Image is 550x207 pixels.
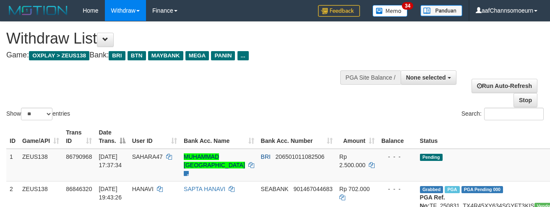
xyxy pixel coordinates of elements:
[402,2,413,10] span: 34
[237,51,249,60] span: ...
[261,186,289,192] span: SEABANK
[276,153,325,160] span: Copy 206501011082506 to clipboard
[261,153,271,160] span: BRI
[373,5,408,17] img: Button%20Memo.svg
[185,51,209,60] span: MEGA
[132,153,163,160] span: SAHARA47
[129,125,180,149] th: User ID: activate to sort column ascending
[339,186,370,192] span: Rp 702.000
[484,108,544,120] input: Search:
[445,186,459,193] span: Marked by aafkaynarin
[6,125,19,149] th: ID
[29,51,89,60] span: OXPLAY > ZEUS138
[99,186,122,201] span: [DATE] 19:43:26
[406,74,446,81] span: None selected
[401,70,456,85] button: None selected
[318,5,360,17] img: Feedback.jpg
[339,153,365,168] span: Rp 2.500.000
[381,185,413,193] div: - - -
[211,51,235,60] span: PANIN
[461,186,503,193] span: PGA Pending
[6,30,358,47] h1: Withdraw List
[180,125,258,149] th: Bank Acc. Name: activate to sort column ascending
[148,51,183,60] span: MAYBANK
[184,153,245,168] a: MUHAMMAD [GEOGRAPHIC_DATA]
[66,153,92,160] span: 86790968
[6,51,358,60] h4: Game: Bank:
[6,149,19,181] td: 1
[420,154,443,161] span: Pending
[340,70,401,85] div: PGA Site Balance /
[128,51,146,60] span: BTN
[378,125,417,149] th: Balance
[514,93,537,107] a: Stop
[420,186,443,193] span: Grabbed
[381,153,413,161] div: - - -
[95,125,128,149] th: Date Trans.: activate to sort column descending
[21,108,52,120] select: Showentries
[472,79,537,93] a: Run Auto-Refresh
[63,125,95,149] th: Trans ID: activate to sort column ascending
[420,5,462,16] img: panduan.png
[6,4,70,17] img: MOTION_logo.png
[19,149,63,181] td: ZEUS138
[19,125,63,149] th: Game/API: activate to sort column ascending
[336,125,378,149] th: Amount: activate to sort column ascending
[132,186,154,192] span: HANAVI
[258,125,336,149] th: Bank Acc. Number: activate to sort column ascending
[184,186,225,192] a: SAPTA HANAVI
[6,108,70,120] label: Show entries
[461,108,544,120] label: Search:
[99,153,122,168] span: [DATE] 17:37:34
[66,186,92,192] span: 86846320
[293,186,332,192] span: Copy 901467044683 to clipboard
[109,51,125,60] span: BRI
